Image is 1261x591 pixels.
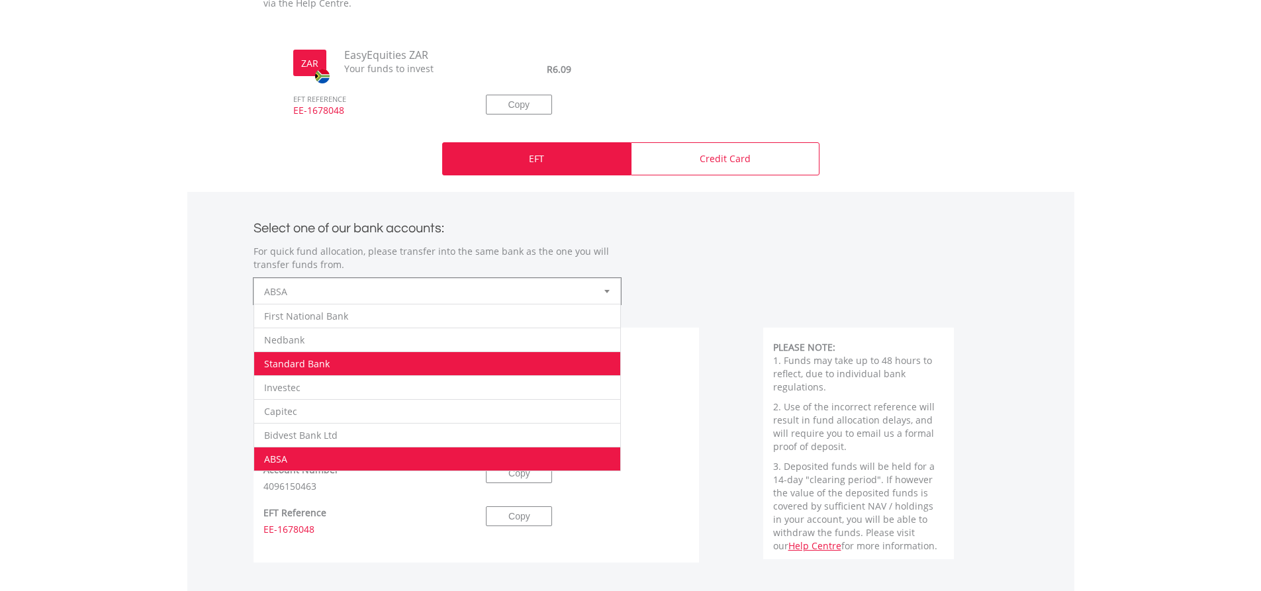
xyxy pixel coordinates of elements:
span: Your funds to invest [334,62,467,75]
li: First National Bank [254,304,620,328]
li: Capitec [254,399,620,423]
p: Credit Card [700,152,751,165]
label: EFT Reference [263,506,326,520]
button: Copy [486,95,552,114]
span: R6.09 [547,63,571,75]
button: Copy [486,506,552,526]
button: Copy [486,463,552,483]
span: ABSA [264,279,590,305]
p: 2. Use of the incorrect reference will result in fund allocation delays, and will require you to ... [773,400,945,453]
li: ABSA [254,447,620,471]
span: EasyEquities ZAR [334,48,467,63]
li: Bidvest Bank Ltd [254,423,620,447]
li: Standard Bank [254,351,620,375]
span: EE-1678048 [283,104,466,129]
b: PLEASE NOTE: [773,341,835,353]
span: 4096150463 [263,480,316,492]
p: For quick fund allocation, please transfer into the same bank as the one you will transfer funds ... [254,245,621,271]
span: EFT REFERENCE [283,76,466,105]
p: 1. Funds may take up to 48 hours to reflect, due to individual bank regulations. [773,354,945,394]
label: ZAR [301,57,318,70]
li: Investec [254,375,620,399]
a: Help Centre [788,539,841,552]
span: EE-1678048 [263,523,314,535]
p: EFT [529,152,544,165]
li: Nedbank [254,328,620,351]
p: 3. Deposited funds will be held for a 14-day "clearing period". If however the value of the depos... [773,460,945,553]
label: Select one of our bank accounts: [254,217,444,235]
